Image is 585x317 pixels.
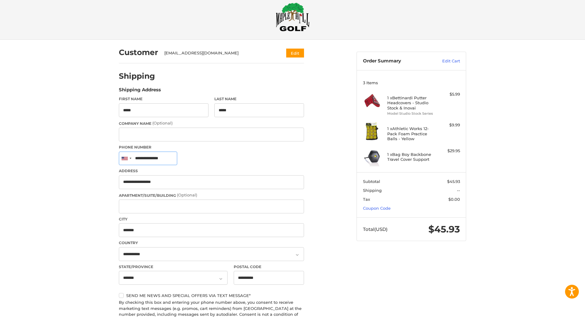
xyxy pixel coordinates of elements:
[119,264,228,270] label: State/Province
[447,179,460,184] span: $45.93
[152,121,173,125] small: (Optional)
[436,122,460,128] div: $9.99
[119,86,161,96] legend: Shipping Address
[119,96,209,102] label: First Name
[428,224,460,235] span: $45.93
[436,148,460,154] div: $29.95
[119,152,133,165] div: United States: +1
[387,126,434,141] h4: 1 x Athletic Works 12-Pack Foam Practice Balls - Yellow
[363,179,380,184] span: Subtotal
[286,49,304,57] button: Edit
[164,50,275,56] div: [EMAIL_ADDRESS][DOMAIN_NAME]
[387,152,434,162] h4: 1 x Bag Boy Backbone Travel Cover Support
[214,96,304,102] label: Last Name
[363,226,388,232] span: Total (USD)
[448,197,460,202] span: $0.00
[363,188,382,193] span: Shipping
[119,71,155,81] h2: Shipping
[429,58,460,64] a: Edit Cart
[119,240,304,246] label: Country
[119,216,304,222] label: City
[363,80,460,85] h3: 3 Items
[119,48,158,57] h2: Customer
[457,188,460,193] span: --
[234,264,304,270] label: Postal Code
[119,168,304,174] label: Address
[119,120,304,126] label: Company Name
[276,2,310,31] img: Maple Hill Golf
[119,145,304,150] label: Phone Number
[387,111,434,116] li: Model Studio Stock Series
[387,95,434,110] h4: 1 x Bettinardi Putter Headcovers - Studio Stock & Inovai
[119,192,304,198] label: Apartment/Suite/Building
[436,91,460,97] div: $5.99
[177,192,197,197] small: (Optional)
[363,206,391,211] a: Coupon Code
[363,58,429,64] h3: Order Summary
[363,197,370,202] span: Tax
[119,293,304,298] label: Send me news and special offers via text message*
